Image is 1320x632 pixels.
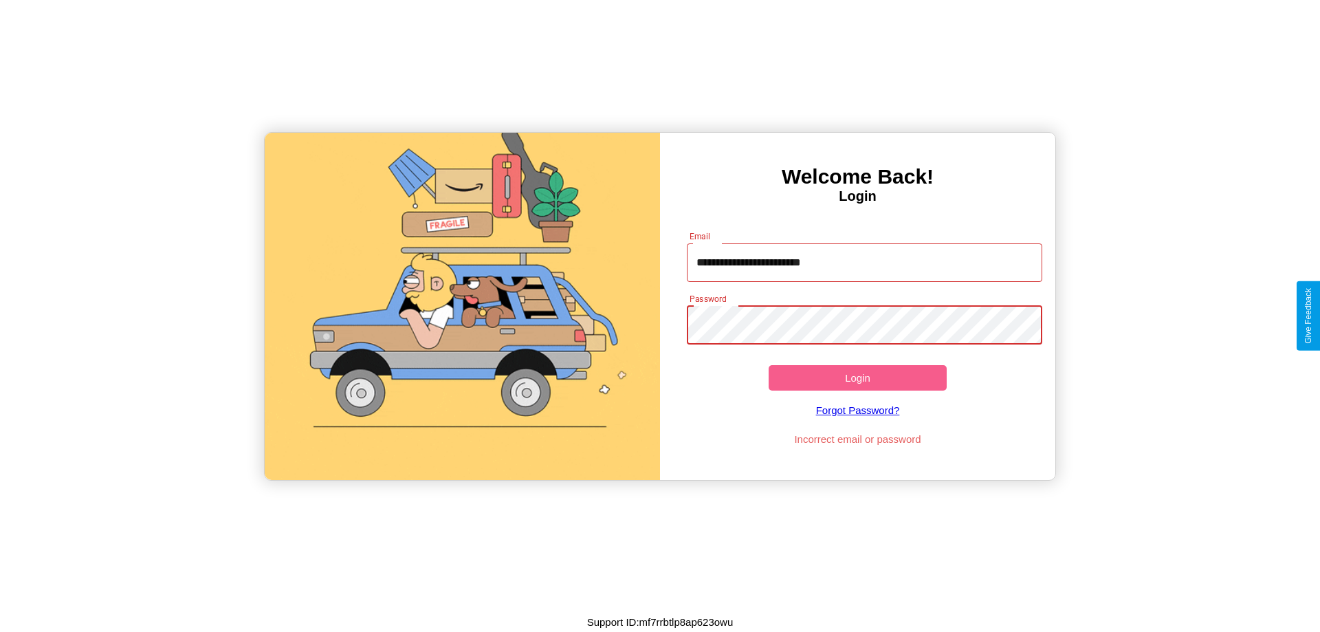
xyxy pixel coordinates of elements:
p: Support ID: mf7rrbtlp8ap623owu [587,613,734,631]
div: Give Feedback [1303,288,1313,344]
a: Forgot Password? [680,391,1036,430]
h3: Welcome Back! [660,165,1055,188]
label: Email [690,230,711,242]
button: Login [769,365,947,391]
label: Password [690,293,726,305]
img: gif [265,133,660,480]
p: Incorrect email or password [680,430,1036,448]
h4: Login [660,188,1055,204]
